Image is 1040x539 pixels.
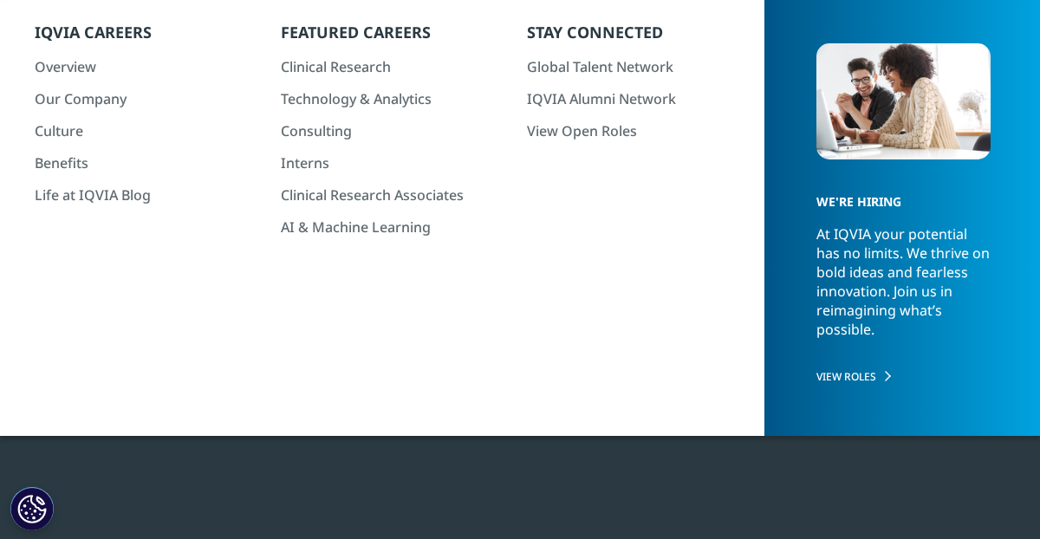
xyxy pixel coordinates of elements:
h5: Featured Careers [281,22,498,57]
p: At IQVIA your potential has no limits. We thrive on bold ideas and fearless innovation. Join us i... [816,224,991,354]
a: IQVIA Alumni Network [527,89,756,108]
button: Cookie Settings [10,487,54,530]
a: Life at IQVIA Blog [35,185,263,205]
a: AI & Machine Learning [281,218,510,237]
a: Clinical Research Associates [281,185,510,205]
a: Overview [35,57,263,76]
img: 2213_cheerful-young-colleagues-using-laptop.jpg [816,43,991,159]
a: Consulting [281,121,510,140]
a: View Open Roles [527,121,756,140]
a: Clinical Research [281,57,510,76]
a: VIEW ROLES [816,369,991,384]
a: Culture [35,121,263,140]
h5: IQVIA Careers [35,22,252,57]
a: Global Talent Network [527,57,756,76]
a: Our Company [35,89,263,108]
h5: Stay Connected [527,22,744,57]
a: Interns [281,153,510,172]
a: Technology & Analytics [281,89,510,108]
a: Benefits [35,153,263,172]
h5: WE'RE HIRING [816,164,982,224]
